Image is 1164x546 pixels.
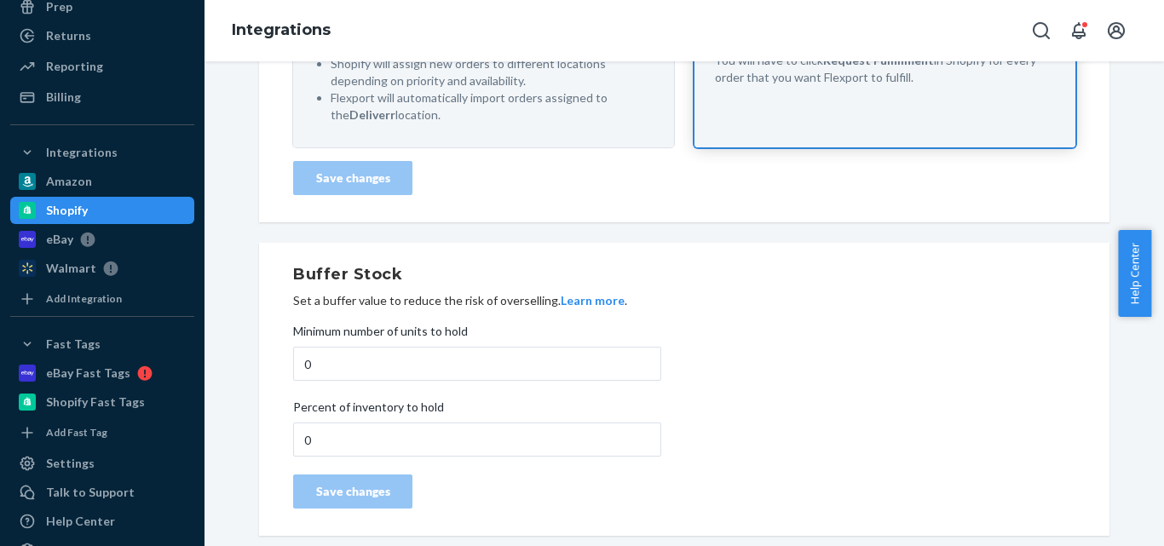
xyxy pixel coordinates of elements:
div: Returns [46,27,91,44]
div: eBay Fast Tags [46,365,130,382]
a: Integrations [232,20,331,39]
button: Help Center [1118,230,1151,317]
div: Reporting [46,58,103,75]
h2: Buffer Stock [293,263,1075,285]
a: Settings [10,450,194,477]
div: eBay [46,231,73,248]
button: Open notifications [1062,14,1096,48]
span: Percent of inventory to hold [293,399,444,422]
ol: breadcrumbs [218,6,344,55]
div: Shopify Fast Tags [46,394,145,411]
p: You will have to click in Shopify for every order that you want Flexport to fulfill. [715,52,1055,86]
input: Minimum number of units to hold [293,347,661,381]
div: Walmart [46,260,96,277]
div: Fast Tags [46,336,101,353]
a: Shopify [10,197,194,224]
a: Shopify Fast Tags [10,388,194,416]
button: Open account menu [1099,14,1133,48]
div: Save changes [308,170,398,187]
div: Save changes [308,483,398,500]
a: Add Integration [10,289,194,309]
a: Help Center [10,508,194,535]
a: Returns [10,22,194,49]
p: Flexport will automatically import orders assigned to the location. [331,89,654,124]
div: Settings [46,455,95,472]
strong: Deliverr [349,107,395,122]
div: Talk to Support [46,484,135,501]
button: Fast Tags [10,330,194,358]
div: Add Fast Tag [46,425,107,440]
p: Set a buffer value to reduce the risk of overselling. . [293,292,1075,309]
a: Billing [10,83,194,111]
a: Reporting [10,53,194,80]
div: Add Integration [46,291,122,306]
button: Learn more [561,292,625,309]
a: eBay [10,226,194,253]
button: Integrations [10,139,194,166]
input: Percent of inventory to hold [293,422,661,457]
div: Amazon [46,173,92,190]
a: Add Fast Tag [10,422,194,443]
button: Save changes [293,474,412,509]
div: Billing [46,89,81,106]
a: Walmart [10,255,194,282]
a: Talk to Support [10,479,194,506]
button: Save changes [293,161,412,195]
div: Integrations [46,144,118,161]
a: Amazon [10,168,194,195]
span: Minimum number of units to hold [293,323,468,347]
div: Shopify [46,202,88,219]
button: Open Search Box [1024,14,1058,48]
div: Help Center [46,513,115,530]
p: Shopify will assign new orders to different locations depending on priority and availability. [331,55,654,89]
a: eBay Fast Tags [10,359,194,387]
